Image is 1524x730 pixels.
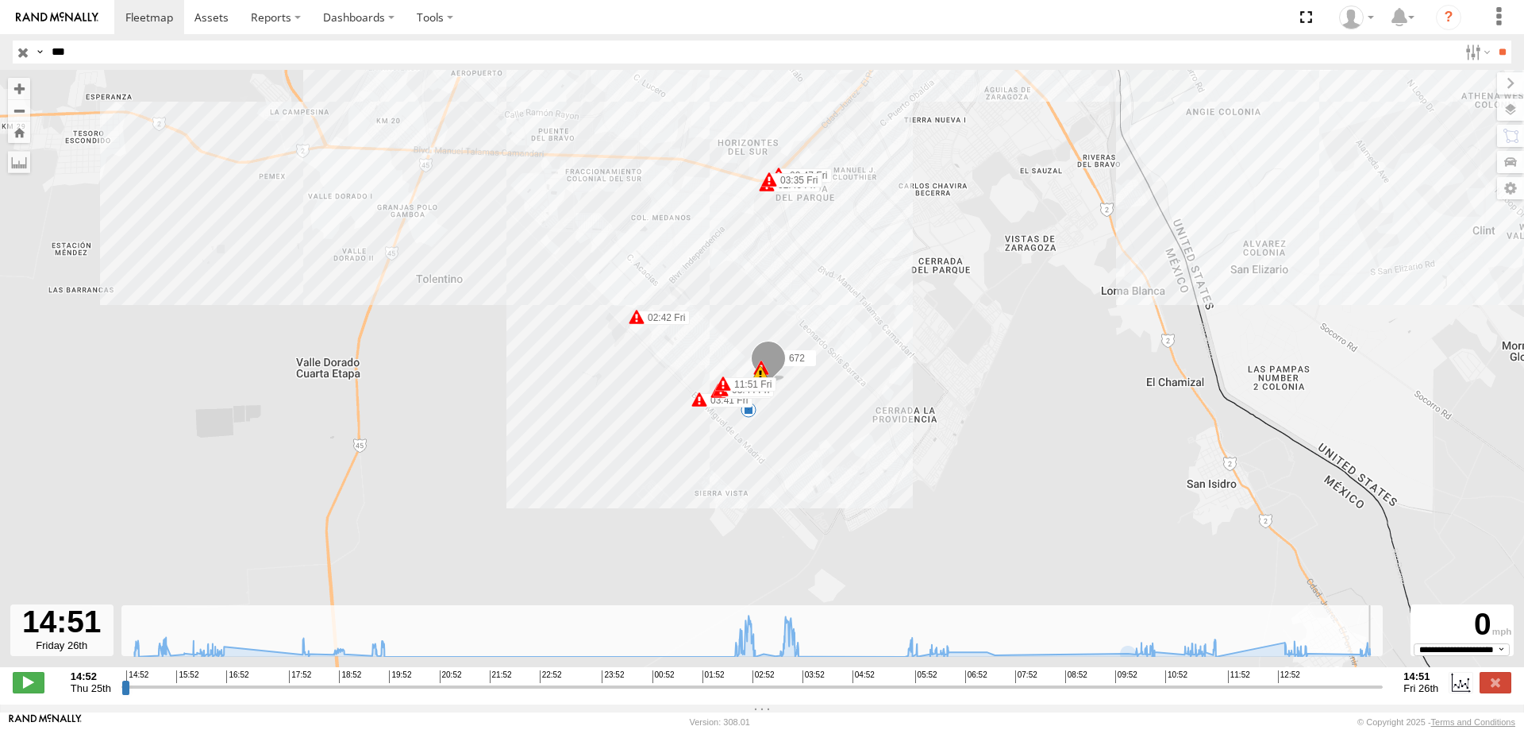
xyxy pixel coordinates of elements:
span: 18:52 [339,670,361,683]
label: Map Settings [1497,177,1524,199]
div: 5 [752,365,768,381]
label: Search Filter Options [1459,41,1493,64]
label: 11:51 Fri [723,377,776,392]
label: Close [1480,672,1511,693]
span: 01:52 [702,670,725,683]
span: 07:52 [1015,670,1037,683]
div: MANUEL HERNANDEZ [1333,6,1380,29]
span: 23:52 [602,670,624,683]
span: 19:52 [389,670,411,683]
span: 20:52 [440,670,462,683]
button: Zoom Home [8,122,30,143]
span: 04:52 [852,670,875,683]
span: 16:52 [226,670,248,683]
label: Play/Stop [13,672,44,693]
label: 02:46 Fri [767,178,820,192]
span: 03:52 [802,670,825,683]
strong: 14:51 [1403,670,1438,682]
span: 10:52 [1165,670,1187,683]
span: 11:52 [1228,670,1250,683]
span: 09:52 [1115,670,1137,683]
span: 21:52 [490,670,512,683]
div: Version: 308.01 [690,717,750,727]
span: 12:52 [1278,670,1300,683]
label: 02:47 Fri [779,168,832,183]
span: 22:52 [540,670,562,683]
a: Terms and Conditions [1431,717,1515,727]
div: 121 [753,360,769,376]
div: 10 [741,402,756,418]
span: 14:52 [126,670,148,683]
img: rand-logo.svg [16,12,98,23]
button: Zoom out [8,99,30,122]
label: Search Query [33,41,46,64]
span: 05:52 [915,670,937,683]
span: Fri 26th Sep 2025 [1403,682,1438,694]
span: 02:52 [752,670,775,683]
strong: 14:52 [71,670,111,682]
label: Measure [8,151,30,173]
label: 03:41 Fri [699,393,752,407]
label: 03:44 Fri [721,383,774,397]
label: 02:42 Fri [637,311,690,325]
a: Visit our Website [9,714,82,730]
div: 0 [1413,607,1511,643]
i: ? [1436,5,1461,30]
div: © Copyright 2025 - [1357,717,1515,727]
span: 06:52 [965,670,987,683]
span: 00:52 [652,670,675,683]
span: 15:52 [176,670,198,683]
span: 672 [789,353,805,364]
span: Thu 25th Sep 2025 [71,682,111,694]
span: 17:52 [289,670,311,683]
label: 03:35 Fri [769,173,822,187]
button: Zoom in [8,78,30,99]
label: 03:42 Fri [718,384,772,399]
span: 08:52 [1065,670,1087,683]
